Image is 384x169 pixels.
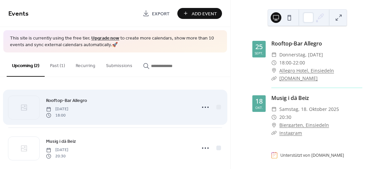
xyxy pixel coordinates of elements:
span: 20:30 [279,113,291,121]
a: [DOMAIN_NAME] [311,152,344,158]
button: Add Event [177,8,222,19]
span: Add Event [192,10,217,17]
span: [DATE] [46,147,68,153]
a: Instagram [279,130,302,136]
div: ​ [271,74,277,82]
a: Export [138,8,175,19]
span: 22:00 [293,59,305,67]
span: [DATE] [46,106,68,112]
div: 25 [255,43,263,50]
span: 18:00 [279,59,291,67]
span: Export [152,10,170,17]
button: Recurring [70,52,101,76]
a: Musig i dä Beiz [46,137,76,145]
div: ​ [271,51,277,59]
div: Okt. [255,106,263,109]
a: Allegro Hotel, Einsiedeln [279,67,334,75]
span: Donnerstag, [DATE] [279,51,323,59]
div: Unterstützt von [280,152,344,158]
span: 18:00 [46,112,68,118]
div: Sept. [255,51,263,55]
a: Biergarten, Einsiedeln [279,121,329,129]
div: 18 [255,98,263,105]
a: Rooftop-Bar Allegro [271,40,322,47]
a: [DOMAIN_NAME] [279,75,318,81]
span: This site is currently using the free tier. to create more calendars, show more than 10 events an... [10,35,220,48]
div: ​ [271,113,277,121]
a: Rooftop-Bar Allegro [46,97,87,104]
button: Submissions [101,52,138,76]
span: Samstag, 18. Oktober 2025 [279,105,339,113]
span: - [291,59,293,67]
span: Musig i dä Beiz [46,138,76,145]
a: Musig i dä Beiz [271,94,309,102]
div: ​ [271,67,277,75]
span: 20:30 [46,153,68,159]
div: ​ [271,121,277,129]
div: ​ [271,105,277,113]
button: Upcoming (2) [7,52,45,77]
button: Past (1) [45,52,70,76]
div: ​ [271,129,277,137]
span: Rooftop-Bar Allegro [46,97,87,104]
div: ​ [271,59,277,67]
a: Upgrade now [91,34,119,43]
span: Events [8,7,29,20]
